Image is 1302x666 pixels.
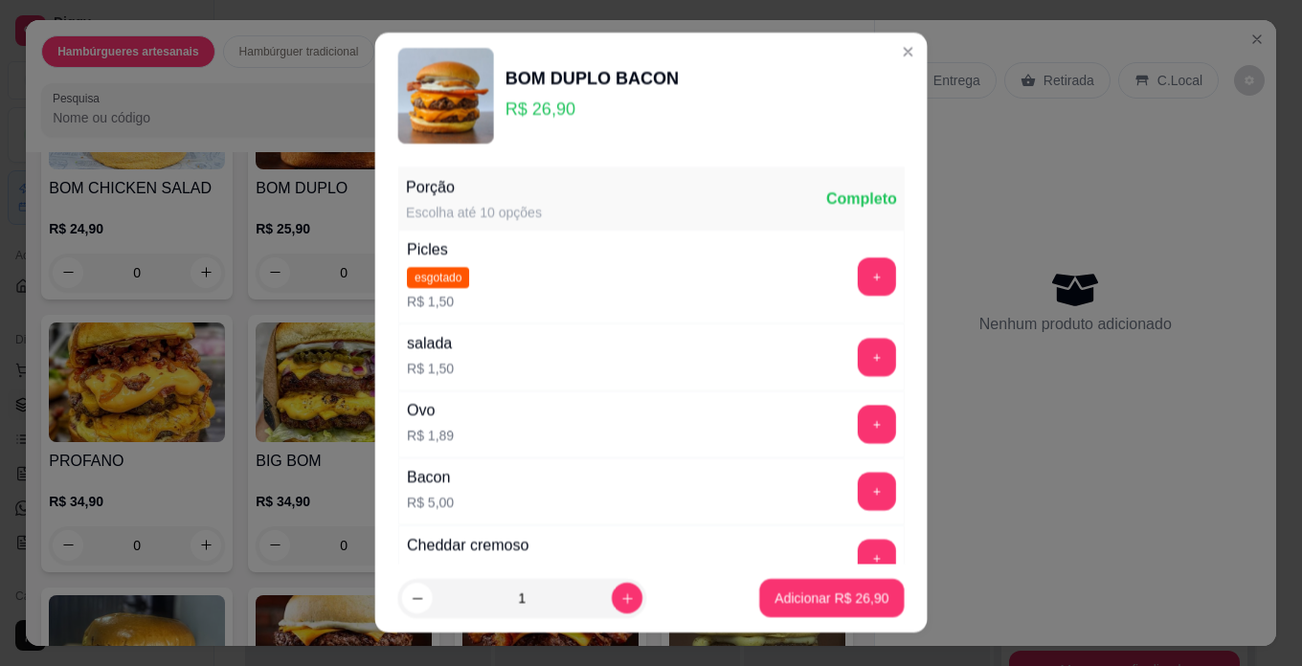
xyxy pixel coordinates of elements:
[407,561,528,580] p: R$ 6,00
[407,360,454,379] p: R$ 1,50
[406,177,542,200] div: Porção
[407,293,469,312] p: R$ 1,50
[505,65,679,92] div: BOM DUPLO BACON
[857,258,895,297] button: add
[407,494,454,513] p: R$ 5,00
[407,534,528,557] div: Cheddar cremoso
[402,584,433,614] button: decrease-product-quantity
[407,400,454,423] div: Ovo
[398,48,494,144] img: product-image
[857,540,895,578] button: add
[857,406,895,444] button: add
[505,96,679,122] p: R$ 26,90
[759,580,904,618] button: Adicionar R$ 26,90
[407,333,454,356] div: salada
[857,473,895,511] button: add
[407,239,469,262] div: Picles
[407,427,454,446] p: R$ 1,89
[407,268,469,289] span: esgotado
[825,189,896,211] div: Completo
[406,204,542,223] div: Escolha até 10 opções
[857,339,895,377] button: add
[892,36,923,67] button: Close
[612,584,642,614] button: increase-product-quantity
[774,589,888,609] p: Adicionar R$ 26,90
[407,467,454,490] div: Bacon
